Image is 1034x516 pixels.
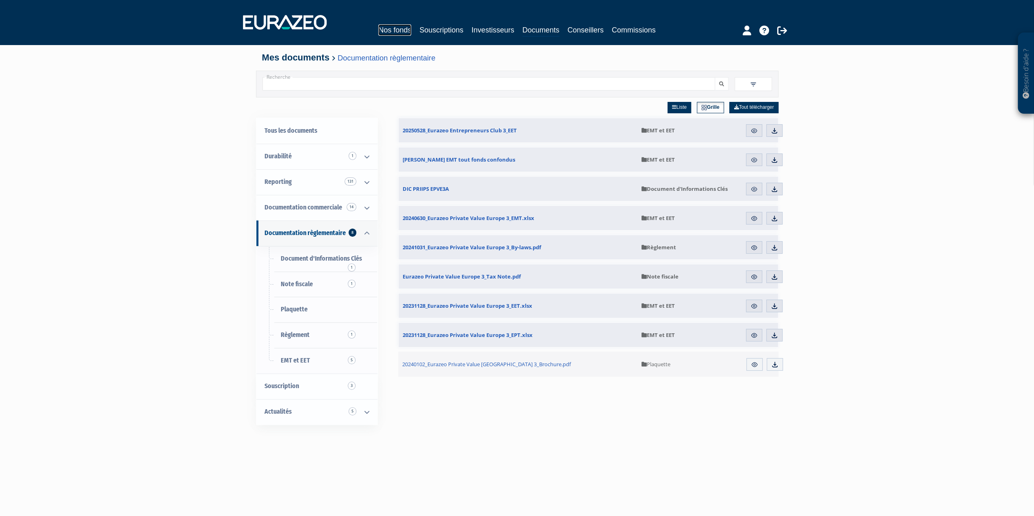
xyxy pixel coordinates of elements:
a: 20250528_Eurazeo Entrepreneurs Club 3_EET [399,118,637,142]
a: Souscriptions [419,24,463,36]
span: EMT et EET [642,331,675,339]
a: Tous les documents [256,118,377,144]
a: Plaquette [256,297,377,322]
a: Conseillers [568,24,604,36]
span: 14 [347,203,356,211]
img: download.svg [771,361,778,368]
a: Documentation commerciale 14 [256,195,377,220]
a: Souscription3 [256,374,377,399]
a: Documentation règlementaire 8 [256,220,377,246]
img: eye.svg [751,361,758,368]
span: Documentation commerciale [264,203,342,211]
img: download.svg [771,127,778,134]
span: 1 [348,263,356,272]
img: eye.svg [750,156,758,164]
img: eye.svg [750,302,758,310]
a: Eurazeo Private Value Europe 3_Tax Note.pdf [399,264,637,289]
img: eye.svg [750,332,758,339]
a: Documents [522,24,559,37]
img: eye.svg [750,127,758,134]
img: 1732889491-logotype_eurazeo_blanc_rvb.png [243,15,327,30]
img: download.svg [771,215,778,222]
span: 5 [349,407,356,415]
img: download.svg [771,156,778,164]
a: [PERSON_NAME] EMT tout fonds confondus [399,147,637,172]
img: filter.svg [750,81,757,88]
img: download.svg [771,302,778,310]
span: Plaquette [281,305,308,313]
a: Tout télécharger [729,102,778,113]
span: 20231128_Eurazeo Private Value Europe 3_EPT.xlsx [403,331,533,339]
span: 20250528_Eurazeo Entrepreneurs Club 3_EET [403,127,517,134]
span: 1 [348,330,356,339]
span: EMT et EET [642,302,675,309]
a: Note fiscale1 [256,272,377,297]
span: EMT et EET [642,127,675,134]
img: eye.svg [750,244,758,251]
a: Actualités 5 [256,399,377,425]
a: EMT et EET5 [256,348,377,374]
span: 20240630_Eurazeo Private Value Europe 3_EMT.xlsx [403,214,534,222]
span: EMT et EET [281,356,310,364]
a: Investisseurs [471,24,514,36]
span: 3 [348,382,356,390]
a: 20240630_Eurazeo Private Value Europe 3_EMT.xlsx [399,206,637,230]
img: eye.svg [750,186,758,193]
a: Grille [697,102,724,113]
a: 20240102_Eurazeo Private Value [GEOGRAPHIC_DATA] 3_Brochure.pdf [398,352,638,377]
span: Durabilité [264,152,292,160]
span: 20241031_Eurazeo Private Value Europe 3_By-laws.pdf [403,244,541,251]
a: Commissions [612,24,656,36]
a: Règlement1 [256,322,377,348]
span: [PERSON_NAME] EMT tout fonds confondus [403,156,515,163]
a: Reporting 131 [256,169,377,195]
span: 5 [348,356,356,364]
a: Nos fonds [378,24,411,36]
a: DIC PRIIPS EPVE3A [399,177,637,201]
img: download.svg [771,186,778,193]
a: Document d'Informations Clés1 [256,246,377,272]
span: 20240102_Eurazeo Private Value [GEOGRAPHIC_DATA] 3_Brochure.pdf [402,361,571,368]
span: Note fiscale [281,280,313,288]
span: Règlement [642,244,676,251]
span: Actualités [264,408,292,415]
span: 1 [348,280,356,288]
span: Document d'Informations Clés [642,185,728,192]
span: DIC PRIIPS EPVE3A [403,185,449,192]
span: Document d'Informations Clés [281,255,362,262]
span: EMT et EET [642,214,675,222]
img: download.svg [771,273,778,281]
img: grid.svg [701,105,707,110]
a: Documentation règlementaire [338,54,435,62]
span: 20231128_Eurazeo Private Value Europe 3_EET.xlsx [403,302,532,309]
span: Plaquette [642,361,670,368]
a: 20231128_Eurazeo Private Value Europe 3_EPT.xlsx [399,323,637,347]
span: Souscription [264,382,299,390]
input: Recherche [262,77,715,91]
span: Eurazeo Private Value Europe 3_Tax Note.pdf [403,273,521,280]
span: Reporting [264,178,292,186]
h4: Mes documents [262,53,772,63]
span: 1 [349,152,356,160]
a: Liste [668,102,691,113]
a: 20231128_Eurazeo Private Value Europe 3_EET.xlsx [399,294,637,318]
img: eye.svg [750,273,758,281]
img: download.svg [771,244,778,251]
span: Note fiscale [642,273,678,280]
span: Règlement [281,331,310,339]
a: 20241031_Eurazeo Private Value Europe 3_By-laws.pdf [399,235,637,259]
p: Besoin d'aide ? [1021,37,1031,110]
img: eye.svg [750,215,758,222]
img: download.svg [771,332,778,339]
span: 131 [345,177,356,186]
span: EMT et EET [642,156,675,163]
a: Durabilité 1 [256,144,377,169]
span: 8 [349,229,356,237]
span: Documentation règlementaire [264,229,346,237]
